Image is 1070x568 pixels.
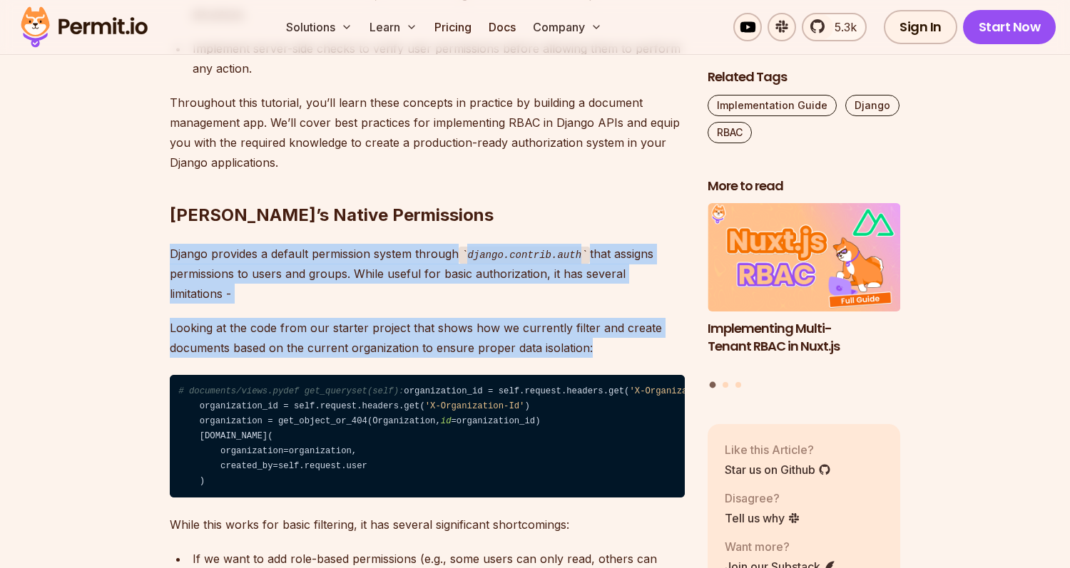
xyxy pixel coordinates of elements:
a: Sign In [884,10,957,44]
span: 5.3k [826,19,857,36]
button: Go to slide 2 [723,382,728,388]
code: organization_id = self.request.headers.get( ) organization_id: Document.objects.none() Document.o... [170,375,685,497]
div: Posts [708,204,900,391]
h3: Implementing Multi-Tenant RBAC in Nuxt.js [708,320,900,356]
p: Like this Article? [725,441,831,458]
a: RBAC [708,122,752,143]
button: Go to slide 1 [710,382,716,388]
p: While this works for basic filtering, it has several significant shortcomings: [170,515,685,535]
li: 1 of 3 [708,204,900,373]
button: Go to slide 3 [735,382,741,388]
button: Learn [364,13,423,41]
div: Implement server-side checks to verify user permissions before allowing them to perform any action. [193,38,685,78]
p: Want more? [725,538,836,555]
a: 5.3k [802,13,867,41]
a: Pricing [429,13,477,41]
a: Star us on Github [725,461,831,478]
img: Permit logo [14,3,154,51]
span: 'X-Organization-Id' [629,386,729,396]
h2: More to read [708,177,900,195]
span: id [441,416,452,426]
button: Company [527,13,608,41]
a: Implementation Guide [708,95,837,116]
img: Implementing Multi-Tenant RBAC in Nuxt.js [708,204,900,312]
h2: [PERSON_NAME]’s Native Permissions [170,147,685,227]
a: Docs [483,13,521,41]
a: Implementing Multi-Tenant RBAC in Nuxt.jsImplementing Multi-Tenant RBAC in Nuxt.js [708,204,900,373]
a: Django [845,95,900,116]
span: 'X-Organization-Id' [425,401,525,411]
p: Looking at the code from our starter project that shows how we currently filter and create docume... [170,318,685,358]
code: django.contrib.auth [459,247,590,264]
p: Throughout this tutorial, you’ll learn these concepts in practice by building a document manageme... [170,93,685,172]
button: Solutions [280,13,358,41]
p: Disagree? [725,490,800,507]
a: Start Now [963,10,1056,44]
p: Django provides a default permission system through that assigns permissions to users and groups.... [170,244,685,304]
a: Tell us why [725,510,800,527]
h2: Related Tags [708,68,900,86]
span: # documents/views.pydef get_queryset(self): [178,386,404,396]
